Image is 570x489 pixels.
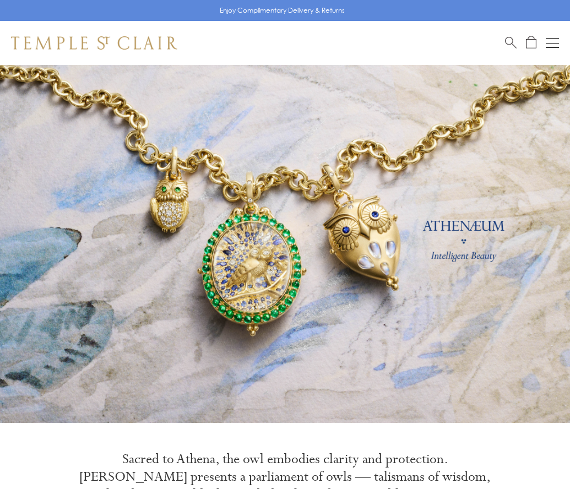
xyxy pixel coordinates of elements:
a: Open Shopping Bag [526,36,536,50]
img: Temple St. Clair [11,36,177,50]
a: Search [505,36,517,50]
p: Enjoy Complimentary Delivery & Returns [220,5,345,16]
button: Open navigation [546,36,559,50]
